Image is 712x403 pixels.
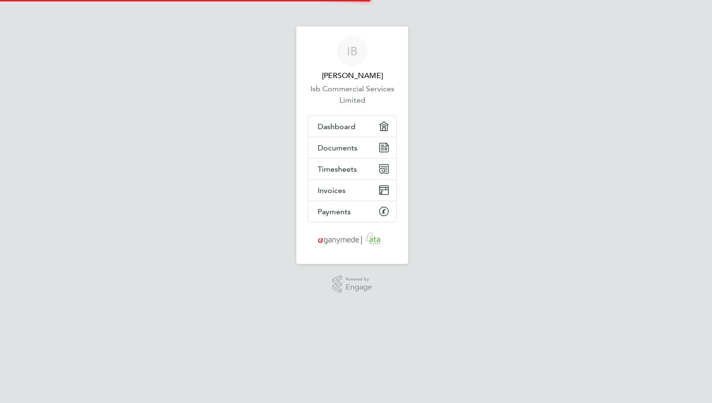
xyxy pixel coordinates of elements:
[308,232,397,247] a: Go to home page
[308,83,397,106] a: Isb Commercial Services Limited
[318,186,346,195] span: Invoices
[308,180,396,201] a: Invoices
[318,165,357,174] span: Timesheets
[308,137,396,158] a: Documents
[346,275,372,283] span: Powered by
[318,122,356,131] span: Dashboard
[296,26,408,264] nav: Main navigation
[318,143,357,152] span: Documents
[346,283,372,291] span: Engage
[308,36,397,81] a: IB[PERSON_NAME]
[308,70,397,81] span: Ian Browning
[308,158,396,179] a: Timesheets
[315,232,390,247] img: ganymedesolutions-logo-retina.png
[332,275,373,293] a: Powered byEngage
[318,207,351,216] span: Payments
[308,116,396,137] a: Dashboard
[308,201,396,222] a: Payments
[347,45,357,57] span: IB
